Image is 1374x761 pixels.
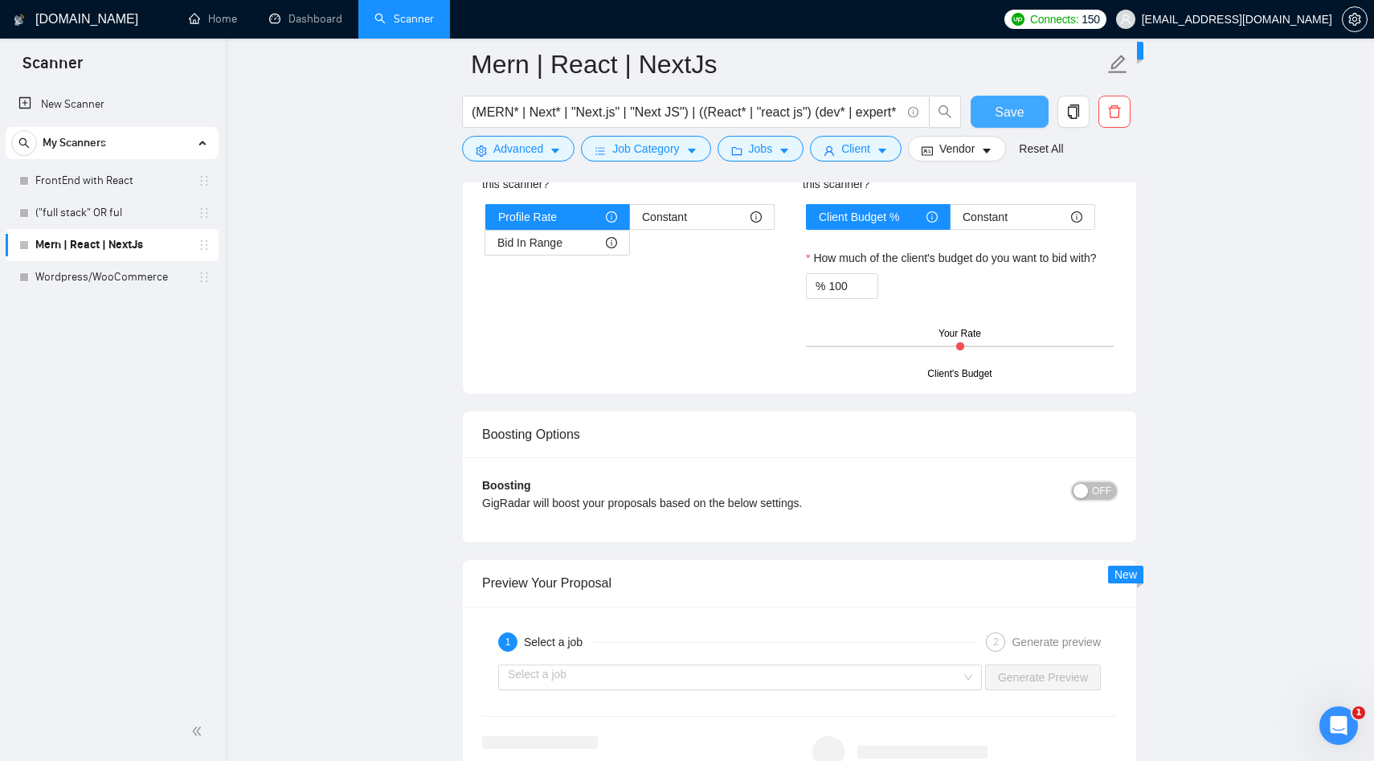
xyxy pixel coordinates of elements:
[927,366,992,382] div: Client's Budget
[908,136,1006,162] button: idcardVendorcaret-down
[985,665,1101,690] button: Generate Preview
[505,636,511,648] span: 1
[198,239,211,252] span: holder
[995,102,1024,122] span: Save
[595,145,606,157] span: bars
[35,197,188,229] a: ("full stack" OR ful
[1319,706,1358,745] iframe: Intercom live chat
[10,51,96,85] span: Scanner
[493,140,543,158] span: Advanced
[1343,13,1367,26] span: setting
[612,140,679,158] span: Job Category
[1092,482,1111,500] span: OFF
[6,88,219,121] li: New Scanner
[750,211,762,223] span: info-circle
[1114,568,1137,581] span: New
[14,7,25,33] img: logo
[993,636,999,648] span: 2
[1352,706,1365,719] span: 1
[749,140,773,158] span: Jobs
[1012,632,1101,652] div: Generate preview
[718,136,804,162] button: folderJobscaret-down
[1057,96,1090,128] button: copy
[963,205,1008,229] span: Constant
[524,632,592,652] div: Select a job
[1030,10,1078,28] span: Connects:
[824,145,835,157] span: user
[472,102,901,122] input: Search Freelance Jobs...
[198,207,211,219] span: holder
[686,145,697,157] span: caret-down
[806,249,1097,267] label: How much of the client's budget do you want to bid with?
[1120,14,1131,25] span: user
[482,494,959,512] div: GigRadar will boost your proposals based on the below settings.
[462,136,575,162] button: settingAdvancedcaret-down
[971,96,1049,128] button: Save
[476,145,487,157] span: setting
[482,479,531,492] b: Boosting
[1342,13,1368,26] a: setting
[810,136,902,162] button: userClientcaret-down
[498,205,557,229] span: Profile Rate
[828,274,877,298] input: How much of the client's budget do you want to bid with?
[642,205,687,229] span: Constant
[581,136,710,162] button: barsJob Categorycaret-down
[1107,54,1128,75] span: edit
[1019,140,1063,158] a: Reset All
[18,88,206,121] a: New Scanner
[1012,13,1024,26] img: upwork-logo.png
[841,140,870,158] span: Client
[606,237,617,248] span: info-circle
[981,145,992,157] span: caret-down
[497,231,562,255] span: Bid In Range
[922,145,933,157] span: idcard
[1058,104,1089,119] span: copy
[12,137,36,149] span: search
[269,12,342,26] a: dashboardDashboard
[877,145,888,157] span: caret-down
[929,96,961,128] button: search
[482,560,1117,606] div: Preview Your Proposal
[606,211,617,223] span: info-circle
[550,145,561,157] span: caret-down
[43,127,106,159] span: My Scanners
[1342,6,1368,32] button: setting
[35,165,188,197] a: FrontEnd with React
[930,104,960,119] span: search
[1082,10,1099,28] span: 150
[1099,104,1130,119] span: delete
[35,261,188,293] a: Wordpress/WooCommerce
[779,145,790,157] span: caret-down
[819,205,899,229] span: Client Budget %
[1071,211,1082,223] span: info-circle
[939,140,975,158] span: Vendor
[11,130,37,156] button: search
[198,271,211,284] span: holder
[938,326,981,342] div: Your Rate
[374,12,434,26] a: searchScanner
[908,107,918,117] span: info-circle
[471,44,1104,84] input: Scanner name...
[6,127,219,293] li: My Scanners
[198,174,211,187] span: holder
[191,723,207,739] span: double-left
[731,145,742,157] span: folder
[189,12,237,26] a: homeHome
[35,229,188,261] a: Mern | React | NextJs
[482,411,1117,457] div: Boosting Options
[926,211,938,223] span: info-circle
[1098,96,1131,128] button: delete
